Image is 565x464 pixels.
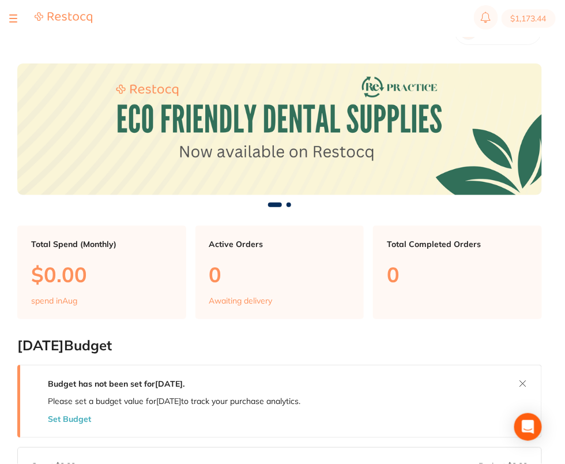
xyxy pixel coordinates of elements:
[209,263,351,286] p: 0
[209,296,273,305] p: Awaiting delivery
[373,226,542,319] a: Total Completed Orders0
[48,414,91,424] button: Set Budget
[17,338,542,354] h2: [DATE] Budget
[387,263,528,286] p: 0
[31,296,77,305] p: spend in Aug
[387,240,528,249] p: Total Completed Orders
[514,413,542,441] div: Open Intercom Messenger
[502,9,556,28] button: $1,173.44
[31,240,172,249] p: Total Spend (Monthly)
[31,263,172,286] p: $0.00
[195,226,364,319] a: Active Orders0Awaiting delivery
[35,12,92,25] a: Restocq Logo
[48,396,300,406] p: Please set a budget value for [DATE] to track your purchase analytics.
[17,23,91,39] h2: Dashboard
[17,226,186,319] a: Total Spend (Monthly)$0.00spend inAug
[17,63,542,195] img: Dashboard
[48,379,184,389] strong: Budget has not been set for [DATE] .
[209,240,351,249] p: Active Orders
[35,12,92,24] img: Restocq Logo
